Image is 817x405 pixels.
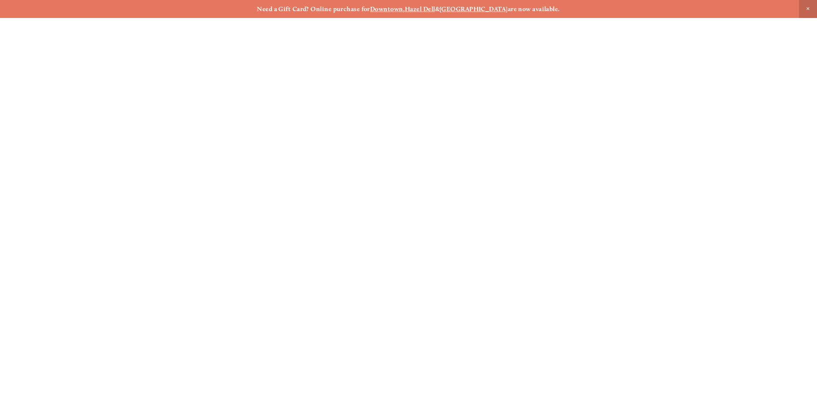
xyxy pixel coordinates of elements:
[435,5,440,13] strong: &
[440,5,508,13] a: [GEOGRAPHIC_DATA]
[257,5,370,13] strong: Need a Gift Card? Online purchase for
[405,5,435,13] a: Hazel Dell
[403,5,405,13] strong: ,
[370,5,403,13] a: Downtown
[508,5,560,13] strong: are now available.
